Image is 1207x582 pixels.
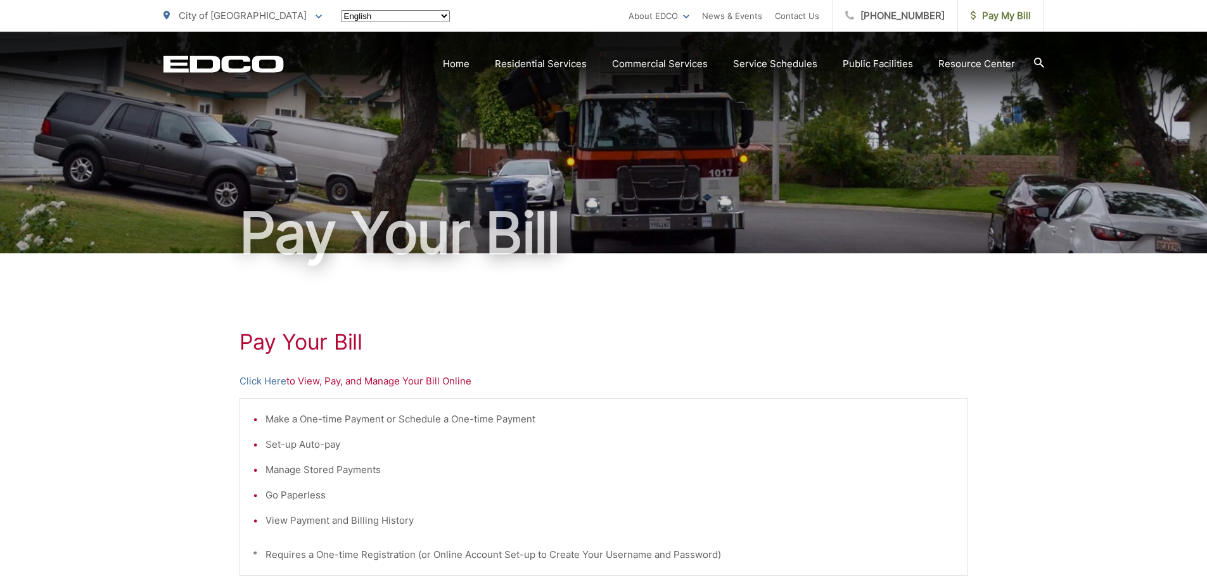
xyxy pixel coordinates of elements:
[495,56,587,72] a: Residential Services
[341,10,450,22] select: Select a language
[163,201,1044,265] h1: Pay Your Bill
[239,329,968,355] h1: Pay Your Bill
[265,437,955,452] li: Set-up Auto-pay
[239,374,968,389] p: to View, Pay, and Manage Your Bill Online
[629,8,689,23] a: About EDCO
[253,547,955,562] p: * Requires a One-time Registration (or Online Account Set-up to Create Your Username and Password)
[971,8,1031,23] span: Pay My Bill
[612,56,708,72] a: Commercial Services
[265,412,955,427] li: Make a One-time Payment or Schedule a One-time Payment
[179,9,307,22] span: City of [GEOGRAPHIC_DATA]
[265,488,955,503] li: Go Paperless
[265,513,955,528] li: View Payment and Billing History
[733,56,817,72] a: Service Schedules
[843,56,913,72] a: Public Facilities
[265,462,955,478] li: Manage Stored Payments
[163,55,284,73] a: EDCD logo. Return to the homepage.
[775,8,819,23] a: Contact Us
[702,8,762,23] a: News & Events
[239,374,286,389] a: Click Here
[443,56,469,72] a: Home
[938,56,1015,72] a: Resource Center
